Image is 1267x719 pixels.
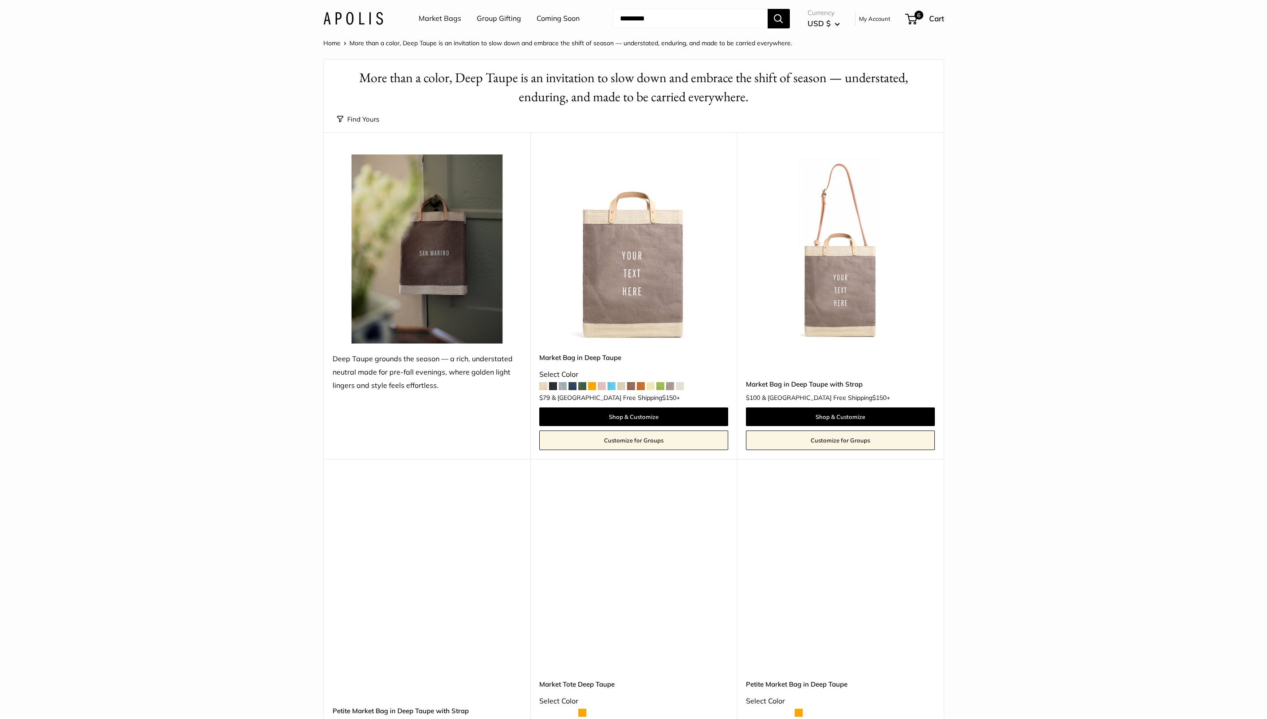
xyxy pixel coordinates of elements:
img: Market Bag in Deep Taupe with Strap [746,154,935,344]
a: Coming Soon [537,12,580,25]
a: Petite Market Bag in Deep Taupe with Strap [333,706,522,716]
a: Customize for Groups [539,431,728,450]
span: Currency [808,7,840,19]
span: $150 [872,394,887,402]
input: Search... [613,9,768,28]
a: Shop & Customize [746,407,935,426]
div: Select Color [539,695,728,708]
img: Deep Taupe grounds the season — a rich, understated neutral made for pre-fall evenings, where gol... [333,154,522,344]
span: Cart [929,14,944,23]
a: Petite Market Bag in Deep Taupe [746,679,935,689]
a: Market Bag in Deep Taupe [539,352,728,363]
a: Market Bag in Deep TaupeMarket Bag in Deep Taupe [539,154,728,344]
span: USD $ [808,19,831,28]
a: Market Bag in Deep Taupe with Strap [746,379,935,389]
a: Shop & Customize [539,407,728,426]
nav: Breadcrumb [323,37,792,49]
div: Deep Taupe grounds the season — a rich, understated neutral made for pre-fall evenings, where gol... [333,352,522,392]
a: Customize for Groups [746,431,935,450]
button: USD $ [808,16,840,31]
a: Petite Market Bag in Deep TaupePetite Market Bag in Deep Taupe [746,481,935,670]
div: Select Color [539,368,728,381]
button: Search [768,9,790,28]
a: Petite Market Bag in Deep Taupe with StrapPetite Market Bag in Deep Taupe with Strap [333,481,522,670]
h1: More than a color, Deep Taupe is an invitation to slow down and embrace the shift of season — und... [337,68,930,107]
button: Find Yours [337,113,379,126]
span: More than a color, Deep Taupe is an invitation to slow down and embrace the shift of season — und... [349,39,792,47]
a: Market Tote Deep Taupe [539,679,728,689]
span: & [GEOGRAPHIC_DATA] Free Shipping + [762,395,890,401]
a: Market Bag in Deep Taupe with StrapMarket Bag in Deep Taupe with Strap [746,154,935,344]
div: Select Color [746,695,935,708]
span: 6 [914,11,923,20]
a: My Account [859,13,890,24]
span: & [GEOGRAPHIC_DATA] Free Shipping + [552,395,680,401]
img: Apolis [323,12,383,25]
span: $79 [539,394,550,402]
span: $100 [746,394,760,402]
span: $150 [662,394,676,402]
a: Group Gifting [477,12,521,25]
img: Market Bag in Deep Taupe [539,154,728,344]
a: Home [323,39,341,47]
a: 6 Cart [906,12,944,26]
a: Market Tote Deep TaupeMarket Tote Deep Taupe [539,481,728,670]
a: Market Bags [419,12,461,25]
